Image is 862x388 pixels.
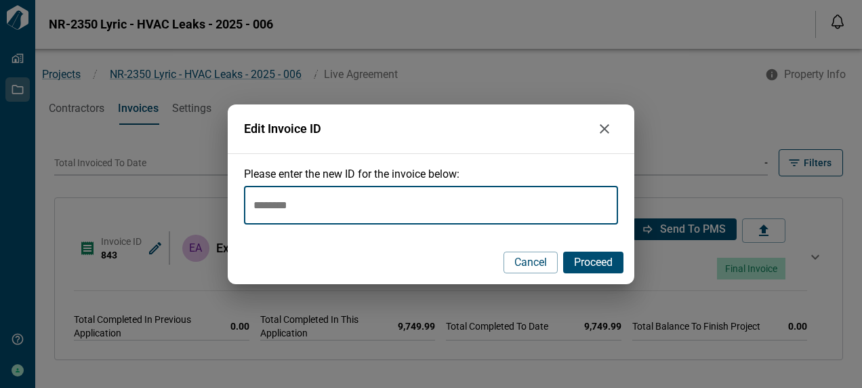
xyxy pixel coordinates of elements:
button: Proceed [563,252,623,273]
span: Please enter the new ID for the invoice below: [244,168,459,180]
span: Cancel [514,256,547,269]
span: Proceed [574,256,613,269]
button: Cancel [504,252,558,273]
span: Edit Invoice ID [244,122,591,136]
